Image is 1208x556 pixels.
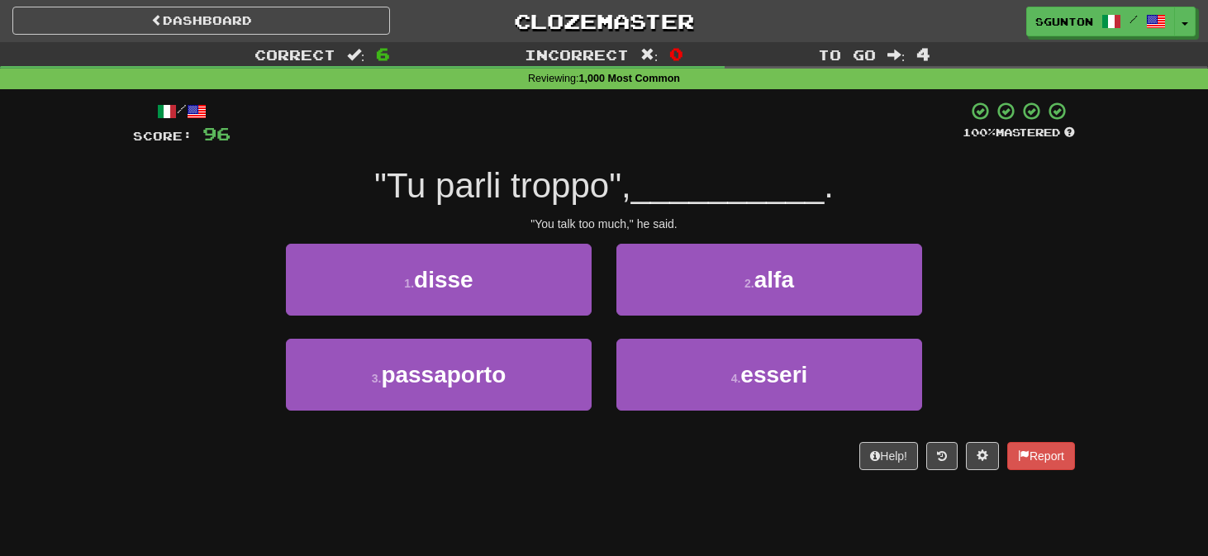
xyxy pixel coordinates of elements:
button: 3.passaporto [286,339,592,411]
span: To go [818,46,876,63]
span: Score: [133,129,193,143]
span: alfa [754,267,794,292]
a: Clozemaster [415,7,792,36]
strong: 1,000 Most Common [579,73,680,84]
span: disse [414,267,473,292]
a: Dashboard [12,7,390,35]
span: 0 [669,44,683,64]
span: "Tu parli troppo", [374,166,631,205]
span: : [887,48,906,62]
span: esseri [740,362,807,387]
span: 96 [202,123,231,144]
small: 1 . [404,277,414,290]
span: . [824,166,834,205]
span: : [640,48,659,62]
div: "You talk too much," he said. [133,216,1075,232]
div: Mastered [963,126,1075,140]
span: Correct [254,46,335,63]
a: sgunton / [1026,7,1175,36]
div: / [133,101,231,121]
span: 4 [916,44,930,64]
button: Report [1007,442,1075,470]
button: 1.disse [286,244,592,316]
button: 2.alfa [616,244,922,316]
span: : [347,48,365,62]
span: 100 % [963,126,996,139]
span: __________ [631,166,825,205]
small: 2 . [744,277,754,290]
span: Incorrect [525,46,629,63]
span: / [1130,13,1138,25]
span: sgunton [1035,14,1093,29]
small: 4 . [731,372,741,385]
button: Round history (alt+y) [926,442,958,470]
small: 3 . [372,372,382,385]
span: passaporto [381,362,506,387]
button: Help! [859,442,918,470]
button: 4.esseri [616,339,922,411]
span: 6 [376,44,390,64]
